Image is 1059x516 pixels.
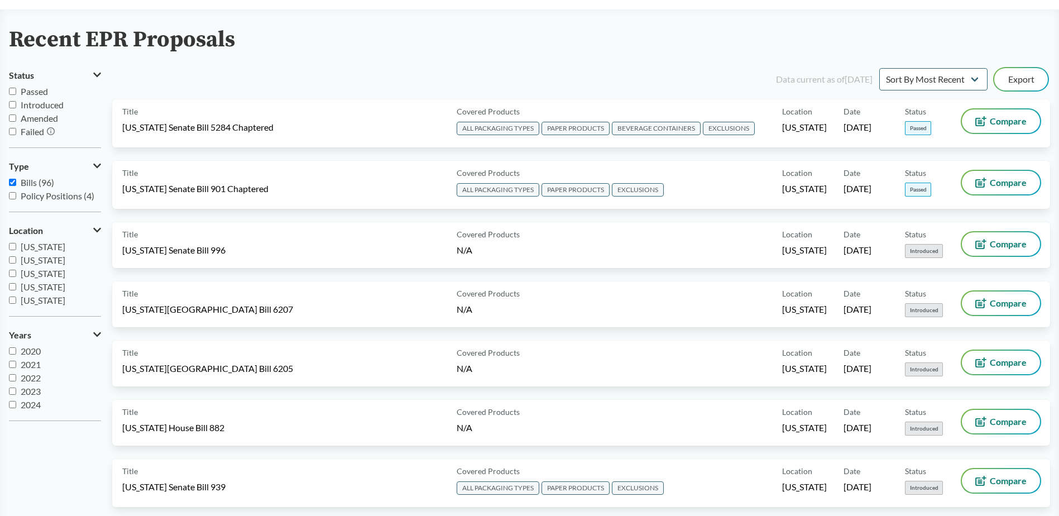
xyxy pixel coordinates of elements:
[21,113,58,123] span: Amended
[782,362,827,375] span: [US_STATE]
[122,347,138,359] span: Title
[21,281,65,292] span: [US_STATE]
[122,183,269,195] span: [US_STATE] Senate Bill 901 Chaptered
[122,121,274,133] span: [US_STATE] Senate Bill 5284 Chaptered
[9,114,16,122] input: Amended
[905,362,943,376] span: Introduced
[844,347,860,359] span: Date
[122,288,138,299] span: Title
[9,361,16,368] input: 2021
[9,256,16,264] input: [US_STATE]
[990,240,1027,249] span: Compare
[9,326,101,345] button: Years
[844,422,871,434] span: [DATE]
[21,268,65,279] span: [US_STATE]
[782,303,827,316] span: [US_STATE]
[542,183,610,197] span: PAPER PRODUCTS
[962,351,1040,374] button: Compare
[9,283,16,290] input: [US_STATE]
[612,122,701,135] span: BEVERAGE CONTAINERS
[990,417,1027,426] span: Compare
[905,121,931,135] span: Passed
[21,372,41,383] span: 2022
[782,183,827,195] span: [US_STATE]
[122,362,293,375] span: [US_STATE][GEOGRAPHIC_DATA] Bill 6205
[122,228,138,240] span: Title
[21,295,65,305] span: [US_STATE]
[9,27,235,52] h2: Recent EPR Proposals
[21,177,54,188] span: Bills (96)
[844,244,871,256] span: [DATE]
[457,122,539,135] span: ALL PACKAGING TYPES
[457,406,520,418] span: Covered Products
[905,481,943,495] span: Introduced
[542,122,610,135] span: PAPER PRODUCTS
[9,226,43,236] span: Location
[457,167,520,179] span: Covered Products
[9,101,16,108] input: Introduced
[122,303,293,316] span: [US_STATE][GEOGRAPHIC_DATA] Bill 6207
[844,106,860,117] span: Date
[457,106,520,117] span: Covered Products
[21,386,41,396] span: 2023
[122,465,138,477] span: Title
[782,347,812,359] span: Location
[122,106,138,117] span: Title
[21,399,41,410] span: 2024
[457,465,520,477] span: Covered Products
[457,481,539,495] span: ALL PACKAGING TYPES
[782,121,827,133] span: [US_STATE]
[782,288,812,299] span: Location
[990,358,1027,367] span: Compare
[703,122,755,135] span: EXCLUSIONS
[457,183,539,197] span: ALL PACKAGING TYPES
[782,167,812,179] span: Location
[9,347,16,355] input: 2020
[905,288,926,299] span: Status
[844,465,860,477] span: Date
[457,228,520,240] span: Covered Products
[21,99,64,110] span: Introduced
[844,167,860,179] span: Date
[457,245,472,255] span: N/A
[9,401,16,408] input: 2024
[782,465,812,477] span: Location
[844,121,871,133] span: [DATE]
[962,109,1040,133] button: Compare
[9,157,101,176] button: Type
[9,221,101,240] button: Location
[457,363,472,374] span: N/A
[21,190,94,201] span: Policy Positions (4)
[844,406,860,418] span: Date
[990,178,1027,187] span: Compare
[9,88,16,95] input: Passed
[782,406,812,418] span: Location
[542,481,610,495] span: PAPER PRODUCTS
[905,244,943,258] span: Introduced
[905,183,931,197] span: Passed
[457,422,472,433] span: N/A
[782,244,827,256] span: [US_STATE]
[905,422,943,436] span: Introduced
[782,481,827,493] span: [US_STATE]
[9,388,16,395] input: 2023
[962,292,1040,315] button: Compare
[9,70,34,80] span: Status
[21,255,65,265] span: [US_STATE]
[122,422,224,434] span: [US_STATE] House Bill 882
[844,362,871,375] span: [DATE]
[776,73,873,86] div: Data current as of [DATE]
[122,167,138,179] span: Title
[905,228,926,240] span: Status
[9,192,16,199] input: Policy Positions (4)
[9,297,16,304] input: [US_STATE]
[457,304,472,314] span: N/A
[21,126,44,137] span: Failed
[905,406,926,418] span: Status
[905,465,926,477] span: Status
[9,179,16,186] input: Bills (96)
[962,410,1040,433] button: Compare
[21,346,41,356] span: 2020
[9,270,16,277] input: [US_STATE]
[9,161,29,171] span: Type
